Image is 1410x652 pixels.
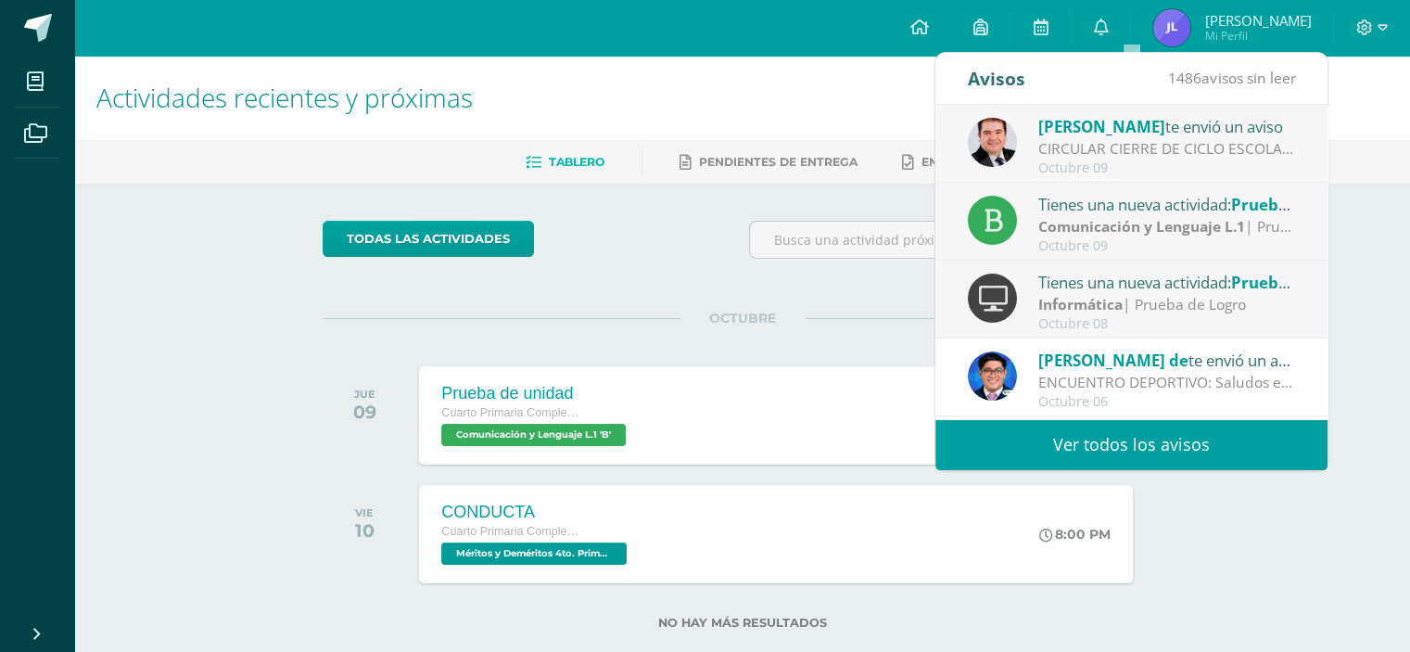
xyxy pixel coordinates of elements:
span: Entregadas [921,155,1004,169]
a: Entregadas [902,147,1004,177]
div: | Prueba de Logro [1038,216,1296,237]
span: avisos sin leer [1168,68,1295,88]
div: 10 [355,519,375,542]
div: VIE [355,506,375,519]
span: Cuarto Primaria Complementaria [441,406,580,419]
div: 8:00 PM [1039,526,1111,543]
div: Tienes una nueva actividad: [1038,270,1296,294]
a: Tablero [526,147,604,177]
div: ENCUENTRO DEPORTIVO: Saludos estimados padres de familia. Gusto en saludarles. El día de mañana e... [1038,372,1296,393]
span: Cuarto Primaria Complementaria [441,525,580,538]
div: Avisos [968,53,1025,104]
strong: Comunicación y Lenguaje L.1 [1038,216,1245,237]
div: te envió un aviso [1038,114,1296,138]
div: 09 [353,401,376,423]
span: Méritos y Deméritos 4to. Primaria ¨B¨ 'B' [441,543,627,565]
span: [PERSON_NAME] [1204,11,1311,30]
span: [PERSON_NAME] de [1038,350,1188,371]
div: Tienes una nueva actividad: [1038,192,1296,216]
label: No hay más resultados [323,616,1162,630]
img: 038ac9c5e6207f3bea702a86cda391b3.png [968,352,1017,401]
span: Actividades recientes y próximas [96,80,473,115]
div: te envió un aviso [1038,348,1296,372]
span: 1486 [1168,68,1201,88]
input: Busca una actividad próxima aquí... [750,222,1161,258]
span: Tablero [549,155,604,169]
div: CONDUCTA [441,503,631,522]
div: JUE [353,388,376,401]
span: [PERSON_NAME] [1038,116,1165,137]
div: Prueba de unidad [441,384,630,403]
img: 57933e79c0f622885edf5cfea874362b.png [968,118,1017,167]
span: Prueba de Logro [1231,272,1357,293]
span: Mi Perfil [1204,28,1311,44]
strong: Informática [1038,294,1123,314]
div: Octubre 09 [1038,238,1296,254]
div: Octubre 06 [1038,394,1296,410]
div: CIRCULAR CIERRE DE CICLO ESCOLAR 2025: Buenas tardes estimados Padres y Madres de familia: Es un ... [1038,138,1296,160]
a: Pendientes de entrega [680,147,857,177]
div: Octubre 09 [1038,160,1296,176]
a: todas las Actividades [323,221,534,257]
a: Ver todos los avisos [935,419,1327,470]
span: Comunicación y Lenguaje L.1 'B' [441,424,626,446]
div: | Prueba de Logro [1038,294,1296,315]
img: c8171e3a580fd0c6cc38c83da421ba74.png [1153,9,1190,46]
span: Pendientes de entrega [699,155,857,169]
div: Octubre 08 [1038,316,1296,332]
span: Prueba de unidad [1231,194,1369,215]
span: OCTUBRE [680,310,806,326]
